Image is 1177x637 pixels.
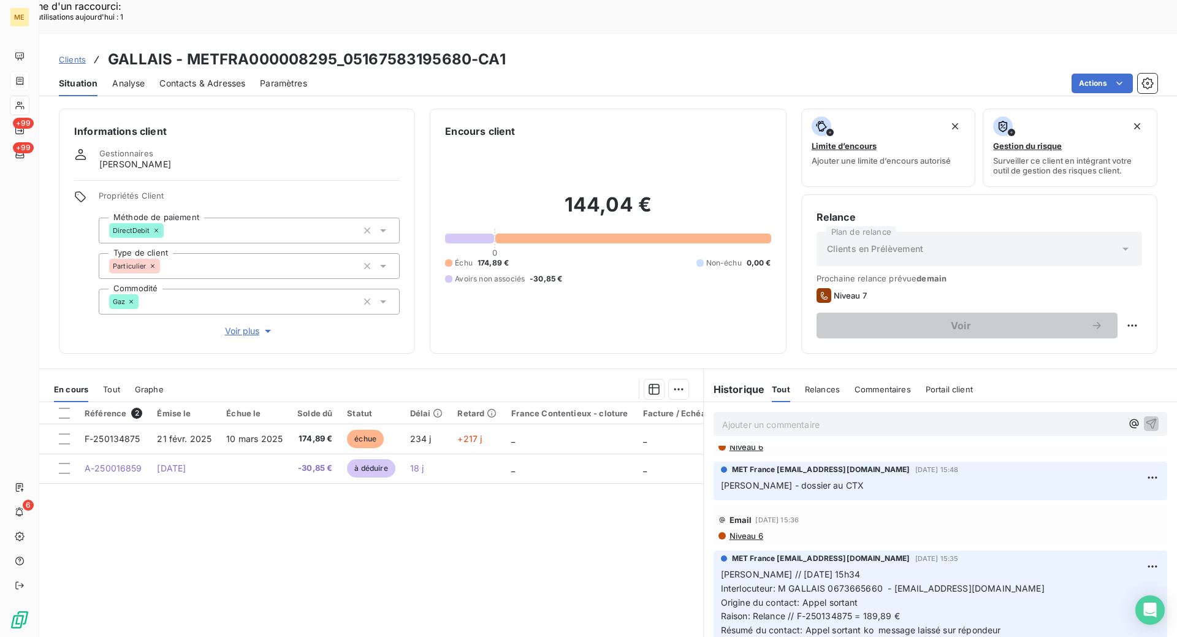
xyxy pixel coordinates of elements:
[59,53,86,66] a: Clients
[131,408,142,419] span: 2
[297,433,332,445] span: 174,89 €
[755,516,799,524] span: [DATE] 15:36
[160,261,170,272] input: Ajouter une valeur
[410,463,424,473] span: 18 j
[706,257,742,269] span: Non-échu
[511,433,515,444] span: _
[457,433,482,444] span: +217 j
[530,273,562,284] span: -30,85 €
[643,408,727,418] div: Facture / Echéancier
[54,384,88,394] span: En cours
[135,384,164,394] span: Graphe
[983,109,1157,187] button: Gestion du risqueSurveiller ce client en intégrant votre outil de gestion des risques client.
[1072,74,1133,93] button: Actions
[157,433,211,444] span: 21 févr. 2025
[915,555,959,562] span: [DATE] 15:35
[511,463,515,473] span: _
[455,257,473,269] span: Échu
[915,466,959,473] span: [DATE] 15:48
[492,248,497,257] span: 0
[410,408,443,418] div: Délai
[729,515,752,525] span: Email
[13,142,34,153] span: +99
[347,430,384,448] span: échue
[103,384,120,394] span: Tout
[721,611,900,621] span: Raison: Relance // F-250134875 = 189,89 €
[410,433,432,444] span: 234 j
[164,225,173,236] input: Ajouter une valeur
[834,291,867,300] span: Niveau 7
[85,408,142,419] div: Référence
[139,296,148,307] input: Ajouter une valeur
[721,583,1045,593] span: Interlocuteur: M GALLAIS 0673665660 - [EMAIL_ADDRESS][DOMAIN_NAME]
[721,597,858,608] span: Origine du contact: Appel sortant
[817,210,1142,224] h6: Relance
[113,298,125,305] span: Gaz
[704,382,765,397] h6: Historique
[113,227,150,234] span: DirectDebit
[226,433,283,444] span: 10 mars 2025
[827,243,923,255] span: Clients en Prélèvement
[225,325,274,337] span: Voir plus
[347,459,395,478] span: à déduire
[721,480,864,490] span: [PERSON_NAME] - dossier au CTX
[108,48,506,71] h3: GALLAIS - METFRA000008295_05167583195680-CA1
[99,191,400,208] span: Propriétés Client
[817,273,1142,283] span: Prochaine relance prévue
[801,109,976,187] button: Limite d’encoursAjouter une limite d’encours autorisé
[445,124,515,139] h6: Encours client
[812,156,951,166] span: Ajouter une limite d’encours autorisé
[728,531,763,541] span: Niveau 6
[455,273,525,284] span: Avoirs non associés
[511,408,628,418] div: France Contentieux - cloture
[347,408,395,418] div: Statut
[99,148,153,158] span: Gestionnaires
[445,193,771,229] h2: 144,04 €
[85,463,142,473] span: A-250016859
[805,384,840,394] span: Relances
[10,610,29,630] img: Logo LeanPay
[812,141,877,151] span: Limite d’encours
[297,462,332,475] span: -30,85 €
[113,262,147,270] span: Particulier
[643,463,647,473] span: _
[747,257,771,269] span: 0,00 €
[159,77,245,90] span: Contacts & Adresses
[732,553,910,564] span: MET France [EMAIL_ADDRESS][DOMAIN_NAME]
[817,313,1118,338] button: Voir
[297,408,332,418] div: Solde dû
[831,321,1091,330] span: Voir
[732,464,910,475] span: MET France [EMAIL_ADDRESS][DOMAIN_NAME]
[721,625,1001,635] span: Résumé du contact: Appel sortant ko message laissé sur répondeur
[457,408,497,418] div: Retard
[59,77,97,90] span: Situation
[993,141,1062,151] span: Gestion du risque
[59,55,86,64] span: Clients
[772,384,790,394] span: Tout
[721,569,860,579] span: [PERSON_NAME] // [DATE] 15h34
[855,384,911,394] span: Commentaires
[643,433,647,444] span: _
[728,442,763,452] span: Niveau 6
[99,158,171,170] span: [PERSON_NAME]
[112,77,145,90] span: Analyse
[23,500,34,511] span: 6
[993,156,1147,175] span: Surveiller ce client en intégrant votre outil de gestion des risques client.
[1135,595,1165,625] div: Open Intercom Messenger
[74,124,400,139] h6: Informations client
[85,433,140,444] span: F-250134875
[926,384,973,394] span: Portail client
[157,463,186,473] span: [DATE]
[157,408,211,418] div: Émise le
[13,118,34,129] span: +99
[99,324,400,338] button: Voir plus
[260,77,307,90] span: Paramètres
[478,257,509,269] span: 174,89 €
[916,273,947,283] span: demain
[226,408,283,418] div: Échue le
